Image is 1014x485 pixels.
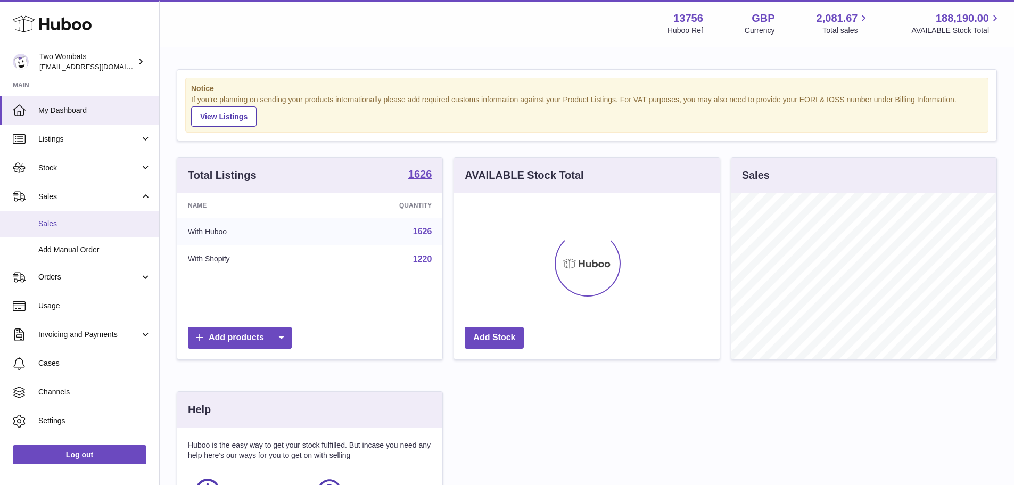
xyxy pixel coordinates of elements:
[822,26,870,36] span: Total sales
[38,163,140,173] span: Stock
[465,327,524,349] a: Add Stock
[38,219,151,229] span: Sales
[177,193,320,218] th: Name
[38,134,140,144] span: Listings
[13,445,146,464] a: Log out
[38,330,140,340] span: Invoicing and Payments
[191,95,983,127] div: If you're planning on sending your products internationally please add required customs informati...
[38,301,151,311] span: Usage
[752,11,774,26] strong: GBP
[38,245,151,255] span: Add Manual Order
[39,52,135,72] div: Two Wombats
[320,193,443,218] th: Quantity
[911,11,1001,36] a: 188,190.00 AVAILABLE Stock Total
[188,402,211,417] h3: Help
[408,169,432,179] strong: 1626
[38,272,140,282] span: Orders
[413,254,432,264] a: 1220
[911,26,1001,36] span: AVAILABLE Stock Total
[191,106,257,127] a: View Listings
[188,327,292,349] a: Add products
[465,168,583,183] h3: AVAILABLE Stock Total
[38,192,140,202] span: Sales
[13,54,29,70] img: internalAdmin-13756@internal.huboo.com
[188,440,432,461] p: Huboo is the easy way to get your stock fulfilled. But incase you need any help here's our ways f...
[817,11,858,26] span: 2,081.67
[191,84,983,94] strong: Notice
[39,62,156,71] span: [EMAIL_ADDRESS][DOMAIN_NAME]
[745,26,775,36] div: Currency
[38,105,151,116] span: My Dashboard
[177,218,320,245] td: With Huboo
[936,11,989,26] span: 188,190.00
[742,168,770,183] h3: Sales
[817,11,870,36] a: 2,081.67 Total sales
[177,245,320,273] td: With Shopify
[673,11,703,26] strong: 13756
[413,227,432,236] a: 1626
[188,168,257,183] h3: Total Listings
[38,358,151,368] span: Cases
[38,387,151,397] span: Channels
[667,26,703,36] div: Huboo Ref
[38,416,151,426] span: Settings
[408,169,432,182] a: 1626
